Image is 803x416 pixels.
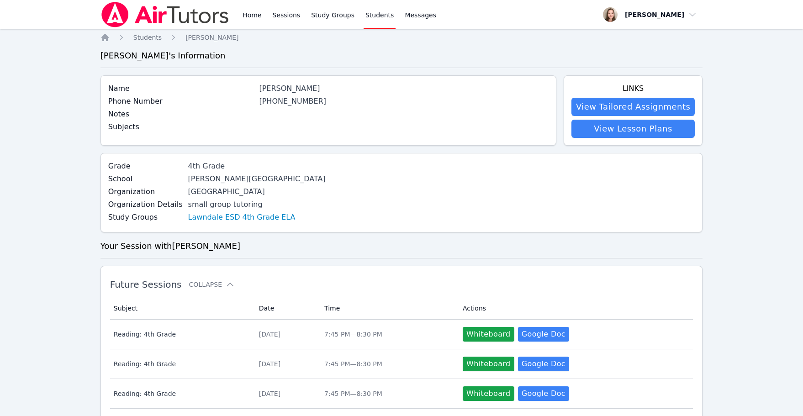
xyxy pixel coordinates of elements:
[254,297,319,320] th: Date
[108,212,183,223] label: Study Groups
[463,357,514,371] button: Whiteboard
[100,49,703,62] h3: [PERSON_NAME] 's Information
[114,359,248,369] span: Reading: 4th Grade
[108,199,183,210] label: Organization Details
[133,33,162,42] a: Students
[188,186,335,197] div: [GEOGRAPHIC_DATA]
[188,161,335,172] div: 4th Grade
[259,330,313,339] div: [DATE]
[259,83,548,94] div: [PERSON_NAME]
[188,199,335,210] div: small group tutoring
[133,34,162,41] span: Students
[108,186,183,197] label: Organization
[110,320,693,349] tr: Reading: 4th Grade[DATE]7:45 PM—8:30 PMWhiteboardGoogle Doc
[110,279,182,290] span: Future Sessions
[463,327,514,342] button: Whiteboard
[571,98,695,116] a: View Tailored Assignments
[114,389,248,398] span: Reading: 4th Grade
[518,357,569,371] a: Google Doc
[259,359,313,369] div: [DATE]
[259,97,326,105] a: [PHONE_NUMBER]
[185,33,238,42] a: [PERSON_NAME]
[108,174,183,184] label: School
[324,390,382,397] span: 7:45 PM — 8:30 PM
[571,120,695,138] a: View Lesson Plans
[259,389,313,398] div: [DATE]
[114,330,248,339] span: Reading: 4th Grade
[110,349,693,379] tr: Reading: 4th Grade[DATE]7:45 PM—8:30 PMWhiteboardGoogle Doc
[100,2,230,27] img: Air Tutors
[405,11,436,20] span: Messages
[108,96,254,107] label: Phone Number
[110,297,254,320] th: Subject
[100,240,703,253] h3: Your Session with [PERSON_NAME]
[463,386,514,401] button: Whiteboard
[110,379,693,409] tr: Reading: 4th Grade[DATE]7:45 PM—8:30 PMWhiteboardGoogle Doc
[188,212,296,223] a: Lawndale ESD 4th Grade ELA
[188,174,335,184] div: [PERSON_NAME][GEOGRAPHIC_DATA]
[518,327,569,342] a: Google Doc
[108,109,254,120] label: Notes
[100,33,703,42] nav: Breadcrumb
[324,331,382,338] span: 7:45 PM — 8:30 PM
[457,297,693,320] th: Actions
[185,34,238,41] span: [PERSON_NAME]
[324,360,382,368] span: 7:45 PM — 8:30 PM
[571,83,695,94] h4: Links
[108,121,254,132] label: Subjects
[189,280,235,289] button: Collapse
[518,386,569,401] a: Google Doc
[108,161,183,172] label: Grade
[319,297,457,320] th: Time
[108,83,254,94] label: Name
